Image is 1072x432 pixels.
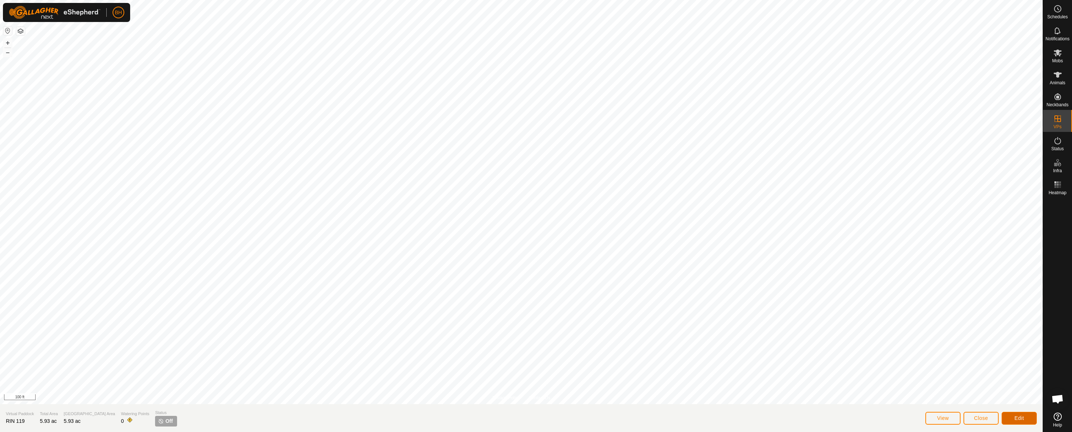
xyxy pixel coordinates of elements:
span: Animals [1050,81,1065,85]
span: 0 [121,418,124,424]
span: Virtual Paddock [6,411,34,417]
button: Edit [1002,412,1037,425]
span: BH [115,9,122,16]
button: Reset Map [3,26,12,35]
span: Status [1051,147,1064,151]
span: 5.93 ac [64,418,81,424]
span: Neckbands [1046,103,1068,107]
span: Infra [1053,169,1062,173]
span: Help [1053,423,1062,427]
span: Heatmap [1049,191,1067,195]
button: View [925,412,961,425]
span: Off [165,417,173,425]
span: Status [155,410,177,416]
span: Notifications [1046,37,1069,41]
button: Close [963,412,999,425]
span: View [937,415,949,421]
a: Contact Us [529,395,550,401]
span: RIN 119 [6,418,25,424]
span: [GEOGRAPHIC_DATA] Area [64,411,115,417]
span: Schedules [1047,15,1068,19]
a: Open chat [1047,388,1069,410]
span: 5.93 ac [40,418,57,424]
span: Close [974,415,988,421]
button: – [3,48,12,57]
span: Edit [1014,415,1024,421]
span: Total Area [40,411,58,417]
span: Mobs [1052,59,1063,63]
span: Watering Points [121,411,149,417]
img: turn-off [158,418,164,424]
a: Help [1043,410,1072,430]
button: Map Layers [16,27,25,36]
img: Gallagher Logo [9,6,100,19]
span: VPs [1053,125,1061,129]
button: + [3,38,12,47]
a: Privacy Policy [492,395,520,401]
